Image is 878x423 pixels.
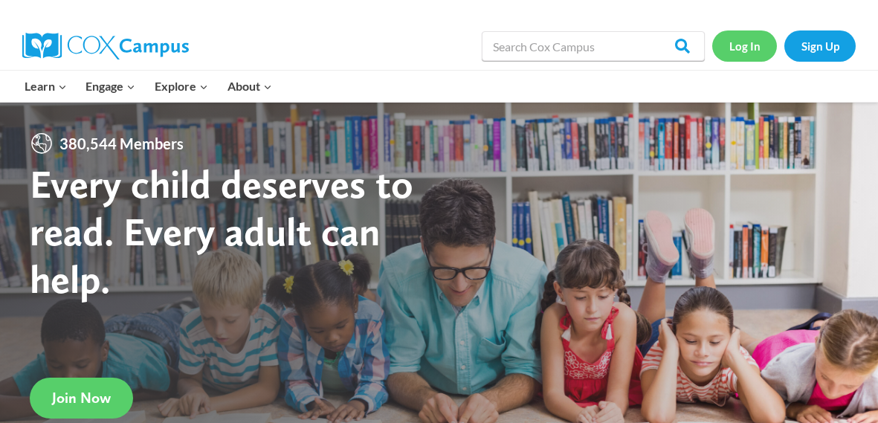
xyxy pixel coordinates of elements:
[15,71,281,102] nav: Primary Navigation
[30,160,413,302] strong: Every child deserves to read. Every adult can help.
[784,30,856,61] a: Sign Up
[15,71,77,102] button: Child menu of Learn
[52,389,111,407] span: Join Now
[218,71,282,102] button: Child menu of About
[712,30,856,61] nav: Secondary Navigation
[145,71,218,102] button: Child menu of Explore
[77,71,146,102] button: Child menu of Engage
[712,30,777,61] a: Log In
[30,378,133,419] a: Join Now
[54,132,190,155] span: 380,544 Members
[22,33,189,59] img: Cox Campus
[482,31,705,61] input: Search Cox Campus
